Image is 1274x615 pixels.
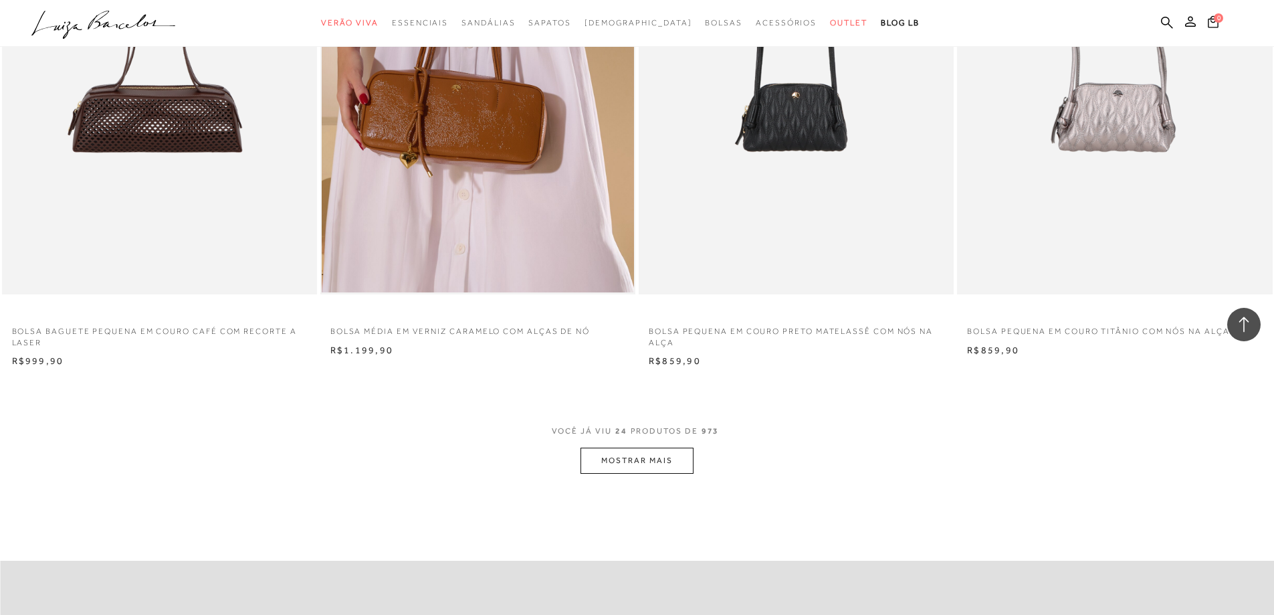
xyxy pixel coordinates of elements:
a: categoryNavScreenReaderText [321,11,379,35]
span: 24 [615,426,627,436]
span: R$999,90 [12,355,64,366]
span: 0 [1214,13,1223,23]
a: noSubCategoriesText [585,11,692,35]
a: BOLSA PEQUENA EM COURO PRETO MATELASSÊ COM NÓS NA ALÇA [639,318,954,349]
span: Sapatos [528,18,570,27]
a: categoryNavScreenReaderText [756,11,817,35]
span: Essenciais [392,18,448,27]
span: Bolsas [705,18,742,27]
span: BLOG LB [881,18,920,27]
a: categoryNavScreenReaderText [705,11,742,35]
span: R$859,90 [967,345,1019,355]
span: R$1.199,90 [330,345,393,355]
span: R$859,90 [649,355,701,366]
a: categoryNavScreenReaderText [461,11,515,35]
a: categoryNavScreenReaderText [528,11,570,35]
a: BOLSA PEQUENA EM COURO TITÂNIO COM NÓS NA ALÇA [957,318,1272,337]
span: 973 [702,426,720,436]
span: Outlet [830,18,867,27]
span: [DEMOGRAPHIC_DATA] [585,18,692,27]
span: VOCÊ JÁ VIU PRODUTOS DE [552,426,723,436]
button: MOSTRAR MAIS [580,448,693,474]
a: categoryNavScreenReaderText [392,11,448,35]
a: BLOG LB [881,11,920,35]
a: BOLSA MÉDIA EM VERNIZ CARAMELO COM ALÇAS DE NÓ [320,318,635,337]
span: Sandálias [461,18,515,27]
span: Acessórios [756,18,817,27]
button: 0 [1204,15,1223,33]
span: Verão Viva [321,18,379,27]
a: categoryNavScreenReaderText [830,11,867,35]
a: BOLSA BAGUETE PEQUENA EM COURO CAFÉ COM RECORTE A LASER [2,318,317,349]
